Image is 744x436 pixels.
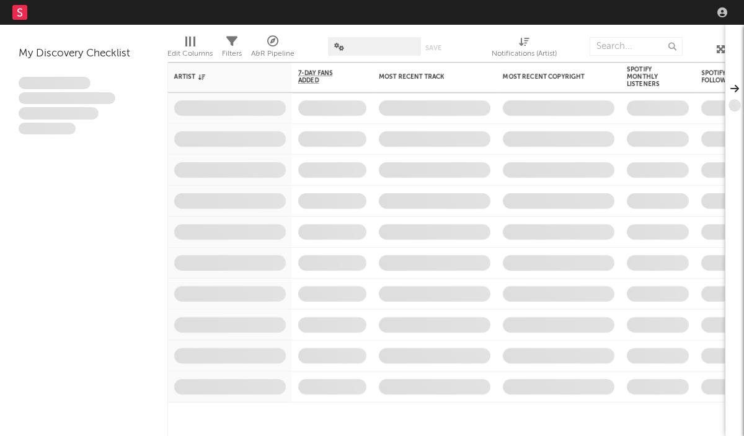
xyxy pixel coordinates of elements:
[492,46,557,61] div: Notifications (Artist)
[298,69,348,84] span: 7-Day Fans Added
[19,107,99,120] span: Praesent ac interdum
[492,31,557,67] div: Notifications (Artist)
[503,73,596,81] div: Most Recent Copyright
[222,46,242,61] div: Filters
[167,46,213,61] div: Edit Columns
[19,77,91,89] span: Lorem ipsum dolor
[379,73,472,81] div: Most Recent Track
[590,37,683,56] input: Search...
[627,66,670,88] div: Spotify Monthly Listeners
[19,46,149,61] div: My Discovery Checklist
[222,31,242,67] div: Filters
[425,45,441,51] button: Save
[19,92,115,105] span: Integer aliquet in purus et
[167,31,213,67] div: Edit Columns
[19,123,76,135] span: Aliquam viverra
[251,46,294,61] div: A&R Pipeline
[174,73,267,81] div: Artist
[251,31,294,67] div: A&R Pipeline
